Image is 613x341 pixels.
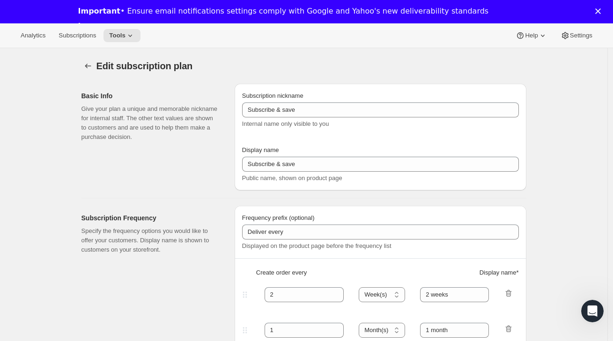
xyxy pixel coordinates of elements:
input: 1 month [420,287,489,302]
span: Frequency prefix (optional) [242,214,315,221]
h2: Subscription Frequency [81,213,220,223]
span: Internal name only visible to you [242,120,329,127]
input: Subscribe & Save [242,157,519,172]
button: Settings [555,29,598,42]
button: Tools [103,29,140,42]
span: Displayed on the product page before the frequency list [242,242,391,249]
button: Analytics [15,29,51,42]
span: Subscription nickname [242,92,303,99]
span: Subscriptions [59,32,96,39]
span: Analytics [21,32,45,39]
p: Give your plan a unique and memorable nickname for internal staff. The other text values are show... [81,104,220,142]
div: Close [595,8,605,14]
span: Public name, shown on product page [242,174,342,181]
span: Tools [109,32,126,39]
p: Specify the frequency options you would like to offer your customers. Display name is shown to cu... [81,226,220,254]
span: Edit subscription plan [96,61,193,71]
iframe: Intercom live chat [581,300,604,322]
b: Important [78,7,120,15]
span: Display name [242,146,279,153]
button: Subscriptions [53,29,102,42]
input: Deliver every [242,225,519,239]
span: Settings [570,32,592,39]
input: Subscribe & Save [242,102,519,117]
div: • Ensure email notifications settings comply with Google and Yahoo's new deliverability standards [78,7,489,16]
a: Learn more [78,22,126,32]
input: 1 month [420,323,489,338]
button: Help [510,29,553,42]
h2: Basic Info [81,91,220,101]
span: Display name * [480,268,519,277]
span: Create order every [256,268,307,277]
span: Help [525,32,538,39]
button: Subscription plans [81,59,95,73]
